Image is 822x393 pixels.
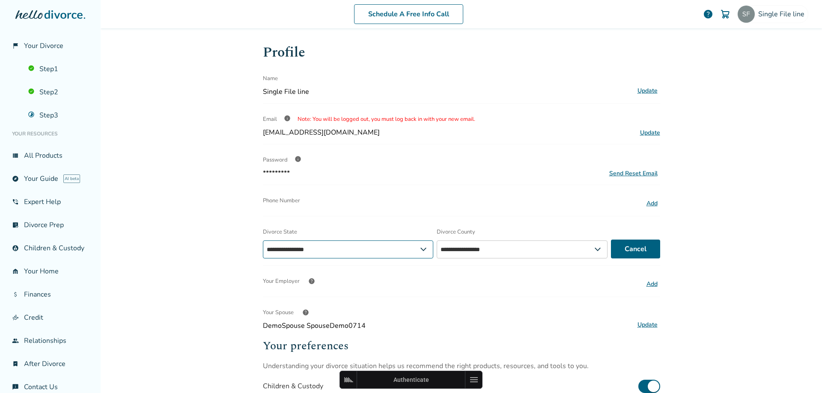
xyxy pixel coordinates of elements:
[758,9,808,19] span: Single File line
[7,285,94,304] a: attach_moneyFinances
[354,4,463,24] a: Schedule A Free Info Call
[720,9,730,19] img: Cart
[12,42,19,49] span: flag_2
[308,278,315,285] span: help
[263,304,294,321] span: Your Spouse
[609,169,658,177] div: Send Reset Email
[12,360,19,367] span: bookmark_check
[7,169,94,189] a: exploreYour GuideAI beta
[12,268,19,275] span: garage_home
[12,152,19,159] span: view_list
[635,85,660,96] button: Update
[12,175,19,182] span: explore
[263,192,300,209] span: Phone Number
[263,337,660,354] h2: Your preferences
[7,238,94,258] a: account_childChildren & Custody
[7,308,94,327] a: finance_modeCredit
[607,169,660,178] button: Send Reset Email
[263,361,660,371] p: Understanding your divorce situation helps us recommend the right products, resources, and tools ...
[7,125,94,142] li: Your Resources
[12,337,19,344] span: group
[7,331,94,351] a: groupRelationships
[298,115,475,123] span: Note: You will be logged out, you must log back in with your new email.
[640,129,660,137] span: Update
[7,192,94,212] a: phone_in_talkExpert Help
[12,198,19,205] span: phone_in_talk
[263,240,434,258] select: Divorce State
[263,273,300,290] span: Your Employer
[263,321,631,330] span: DemoSpouse SpouseDemo0714
[24,41,63,51] span: Your Divorce
[611,240,660,258] button: Cancel
[7,146,94,165] a: view_listAll Products
[263,156,288,164] span: Password
[703,9,713,19] a: help
[635,319,660,330] button: Update
[12,384,19,390] span: chat_info
[284,115,291,122] span: info
[263,381,323,391] div: Children & Custody
[263,128,380,137] span: [EMAIL_ADDRESS][DOMAIN_NAME]
[302,309,309,316] span: help
[437,240,608,258] select: Divorce County
[63,174,80,183] span: AI beta
[23,82,94,102] a: Step2
[295,156,301,162] span: info
[23,59,94,79] a: Step1
[263,111,660,128] div: Email
[7,215,94,235] a: list_alt_checkDivorce Prep
[23,105,94,125] a: Step3
[644,198,660,209] button: Add
[263,42,660,63] h1: Profile
[644,279,660,290] button: Add
[7,354,94,374] a: bookmark_checkAfter Divorce
[437,228,475,236] span: Divorce County
[779,352,822,393] iframe: Chat Widget
[12,291,19,298] span: attach_money
[263,87,631,96] span: Single File line
[12,222,19,228] span: list_alt_check
[7,261,94,281] a: garage_homeYour Home
[263,70,278,87] span: Name
[263,228,297,236] span: Divorce State
[12,245,19,252] span: account_child
[12,314,19,321] span: finance_mode
[738,6,755,23] img: singlefileline@hellodivorce.com
[7,36,94,56] a: flag_2Your Divorce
